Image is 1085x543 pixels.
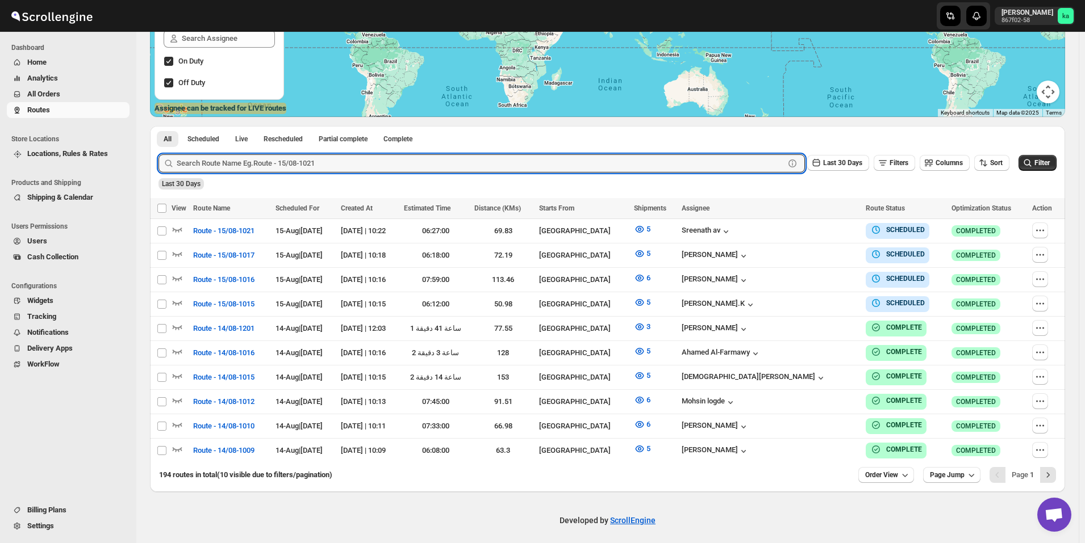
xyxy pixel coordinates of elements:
span: 14-Aug | [DATE] [276,422,323,430]
img: Google [153,102,190,117]
span: 15-Aug | [DATE] [276,275,323,284]
span: Estimated Time [404,204,450,212]
span: Route - 14/08-1010 [193,420,254,432]
nav: Pagination [990,467,1056,483]
span: Rescheduled [264,134,303,144]
div: [GEOGRAPHIC_DATA] [539,420,627,432]
b: 1 [1030,470,1034,479]
span: Map data ©2025 [996,110,1039,116]
button: Page Jump [923,467,980,483]
p: [PERSON_NAME] [1001,8,1053,17]
div: 63.3 [474,445,532,456]
span: Configurations [11,281,131,291]
span: Order View [865,470,898,479]
button: [PERSON_NAME].K [682,299,756,310]
span: 6 [646,273,650,282]
div: [DATE] | 10:13 [341,396,397,407]
div: [DATE] | 10:22 [341,225,397,237]
b: SCHEDULED [886,226,925,234]
span: Routes [27,106,50,114]
button: Delivery Apps [7,340,130,356]
span: 14-Aug | [DATE] [276,397,323,406]
div: [PERSON_NAME] [682,421,749,432]
span: COMPLETED [956,422,996,431]
div: [GEOGRAPHIC_DATA] [539,396,627,407]
button: Route - 15/08-1016 [186,271,261,289]
span: Last 30 Days [162,180,201,188]
div: [GEOGRAPHIC_DATA] [539,250,627,261]
button: WorkFlow [7,356,130,372]
button: Route - 15/08-1017 [186,246,261,264]
span: Route - 14/08-1012 [193,396,254,407]
div: [DATE] | 10:18 [341,250,397,261]
button: Keyboard shortcuts [941,109,990,117]
a: Terms [1046,110,1062,116]
span: 5 [646,444,650,453]
div: 72.19 [474,250,532,261]
button: SCHEDULED [870,224,925,235]
label: Assignee can be tracked for LIVE routes [155,103,286,114]
span: COMPLETED [956,348,996,357]
span: Page Jump [930,470,965,479]
button: SCHEDULED [870,297,925,309]
button: SCHEDULED [870,273,925,284]
span: Store Locations [11,134,131,144]
span: Route Name [193,204,230,212]
button: Map camera controls [1037,81,1059,103]
div: 07:45:00 [404,396,468,407]
div: [GEOGRAPHIC_DATA] [539,323,627,334]
div: Mohsin logde [682,397,736,408]
div: 77.55 [474,323,532,334]
b: COMPLETE [886,397,922,405]
button: [DEMOGRAPHIC_DATA][PERSON_NAME] [682,372,827,384]
button: Route - 14/08-1201 [186,319,261,338]
div: [DATE] | 10:16 [341,347,397,359]
button: 5 [627,440,657,458]
button: 6 [627,415,657,433]
button: Cash Collection [7,249,130,265]
span: Sort [990,159,1003,167]
div: [PERSON_NAME] [682,323,749,335]
span: Shipping & Calendar [27,193,93,201]
button: Columns [920,155,970,171]
div: 06:12:00 [404,298,468,310]
span: Complete [383,134,412,144]
button: Notifications [7,325,130,340]
div: [GEOGRAPHIC_DATA] [539,274,627,285]
span: Optimization Status [952,204,1011,212]
p: 867f02-58 [1001,17,1053,24]
b: COMPLETE [886,323,922,331]
div: [GEOGRAPHIC_DATA] [539,445,627,456]
text: ka [1062,12,1069,20]
a: Open chat [1037,498,1071,532]
button: SCHEDULED [870,249,925,260]
button: Billing Plans [7,502,130,518]
div: [DATE] | 10:16 [341,274,397,285]
div: [DATE] | 12:03 [341,323,397,334]
div: [GEOGRAPHIC_DATA] [539,225,627,237]
span: Analytics [27,74,58,82]
span: COMPLETED [956,300,996,309]
span: Notifications [27,328,69,336]
button: COMPLETE [870,322,922,333]
span: 14-Aug | [DATE] [276,373,323,381]
span: COMPLETED [956,251,996,260]
button: 5 [627,220,657,238]
span: Tracking [27,312,56,321]
button: Order View [858,467,914,483]
button: Route - 14/08-1010 [186,417,261,435]
span: Scheduled [187,134,219,144]
button: Route - 14/08-1012 [186,393,261,411]
span: Live [235,134,248,144]
span: 5 [646,347,650,355]
span: Assignee [682,204,710,212]
span: Route - 15/08-1016 [193,274,254,285]
button: Sort [974,155,1009,171]
b: COMPLETE [886,348,922,356]
div: Sreenath av [682,226,732,237]
b: COMPLETE [886,372,922,380]
span: 6 [646,395,650,404]
span: Scheduled For [276,204,319,212]
button: 5 [627,245,657,263]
